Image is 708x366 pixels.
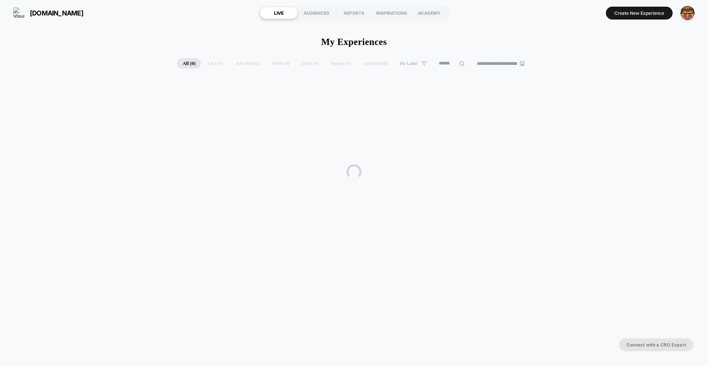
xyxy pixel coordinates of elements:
img: Visually logo [13,7,24,18]
h1: My Experiences [321,37,387,47]
div: ACADEMY [410,7,448,19]
button: [DOMAIN_NAME] [11,7,86,19]
div: INSPIRATIONS [373,7,410,19]
span: All ( 0 ) [177,58,201,69]
button: Connect with a CRO Expert [619,338,693,351]
div: REPORTS [335,7,373,19]
img: end [520,61,524,66]
button: Create New Experience [606,7,673,20]
div: LIVE [260,7,298,19]
button: ppic [678,6,697,21]
img: ppic [680,6,695,20]
span: [DOMAIN_NAME] [30,9,83,17]
span: By Label [400,60,418,66]
div: AUDIENCES [298,7,335,19]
